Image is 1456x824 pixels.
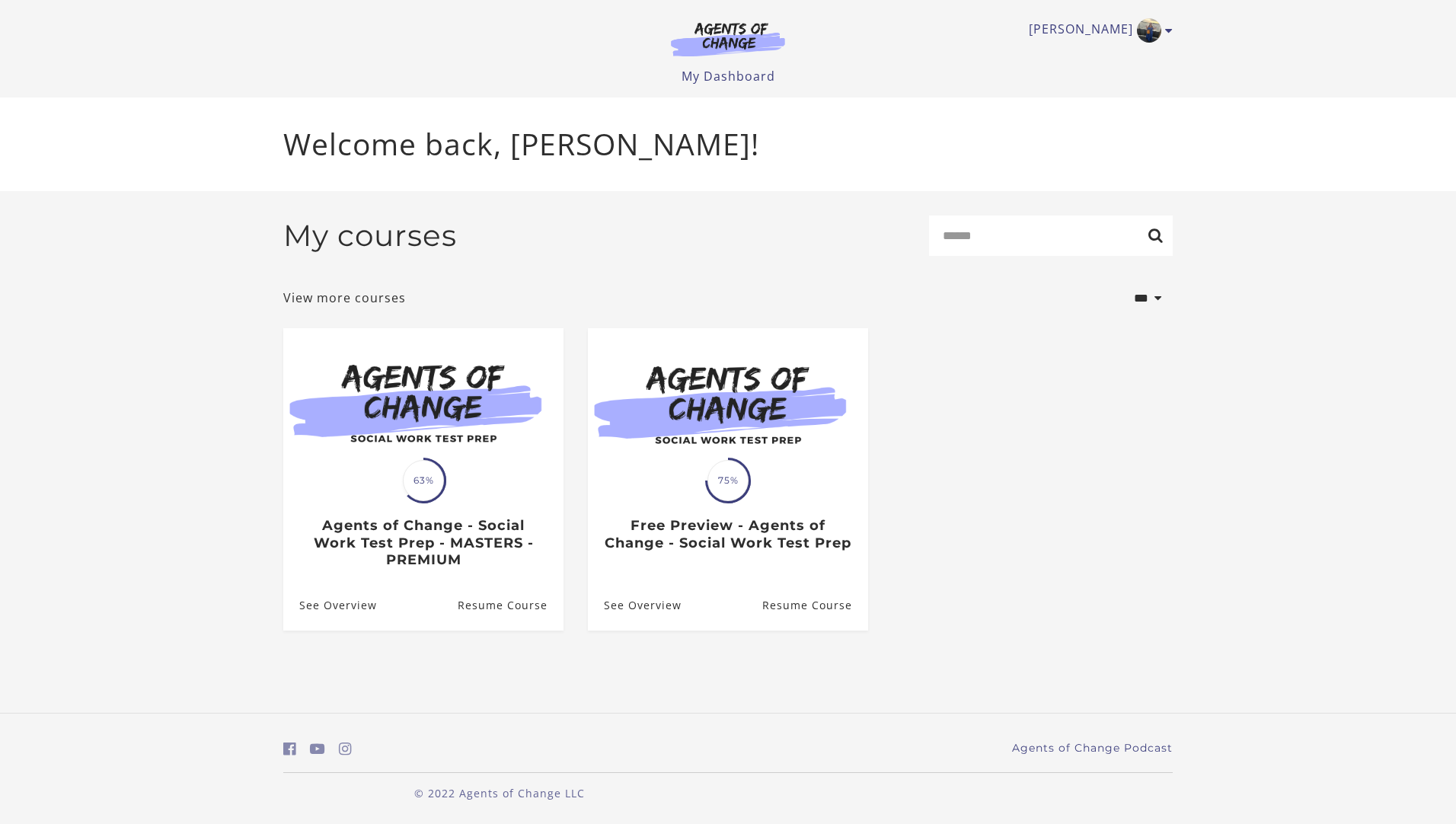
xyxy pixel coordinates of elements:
[339,738,352,760] a: https://www.instagram.com/agentsofchangeprep/ (Open in a new window)
[339,742,352,756] i: https://www.instagram.com/agentsofchangeprep/ (Open in a new window)
[299,517,547,569] h3: Agents of Change - Social Work Test Prep - MASTERS - PREMIUM
[604,517,851,551] h3: Free Preview - Agents of Change - Social Work Test Prep
[1029,18,1165,43] a: Toggle menu
[310,738,325,760] a: https://www.youtube.com/c/AgentsofChangeTestPrepbyMeaganMitchell (Open in a new window)
[283,738,296,760] a: https://www.facebook.com/groups/aswbtestprep (Open in a new window)
[310,742,325,756] i: https://www.youtube.com/c/AgentsofChangeTestPrepbyMeaganMitchell (Open in a new window)
[682,68,775,85] a: My Dashboard
[283,580,377,630] a: Agents of Change - Social Work Test Prep - MASTERS - PREMIUM: See Overview
[283,122,1173,167] p: Welcome back, [PERSON_NAME]!
[1012,740,1173,756] a: Agents of Change Podcast
[458,580,564,630] a: Agents of Change - Social Work Test Prep - MASTERS - PREMIUM: Resume Course
[283,742,296,756] i: https://www.facebook.com/groups/aswbtestprep (Open in a new window)
[283,785,716,801] p: © 2022 Agents of Change LLC
[655,21,801,56] img: Agents of Change Logo
[283,289,406,307] a: View more courses
[403,460,444,501] span: 63%
[762,580,868,630] a: Free Preview - Agents of Change - Social Work Test Prep: Resume Course
[588,580,682,630] a: Free Preview - Agents of Change - Social Work Test Prep: See Overview
[707,460,749,501] span: 75%
[283,218,457,254] h2: My courses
